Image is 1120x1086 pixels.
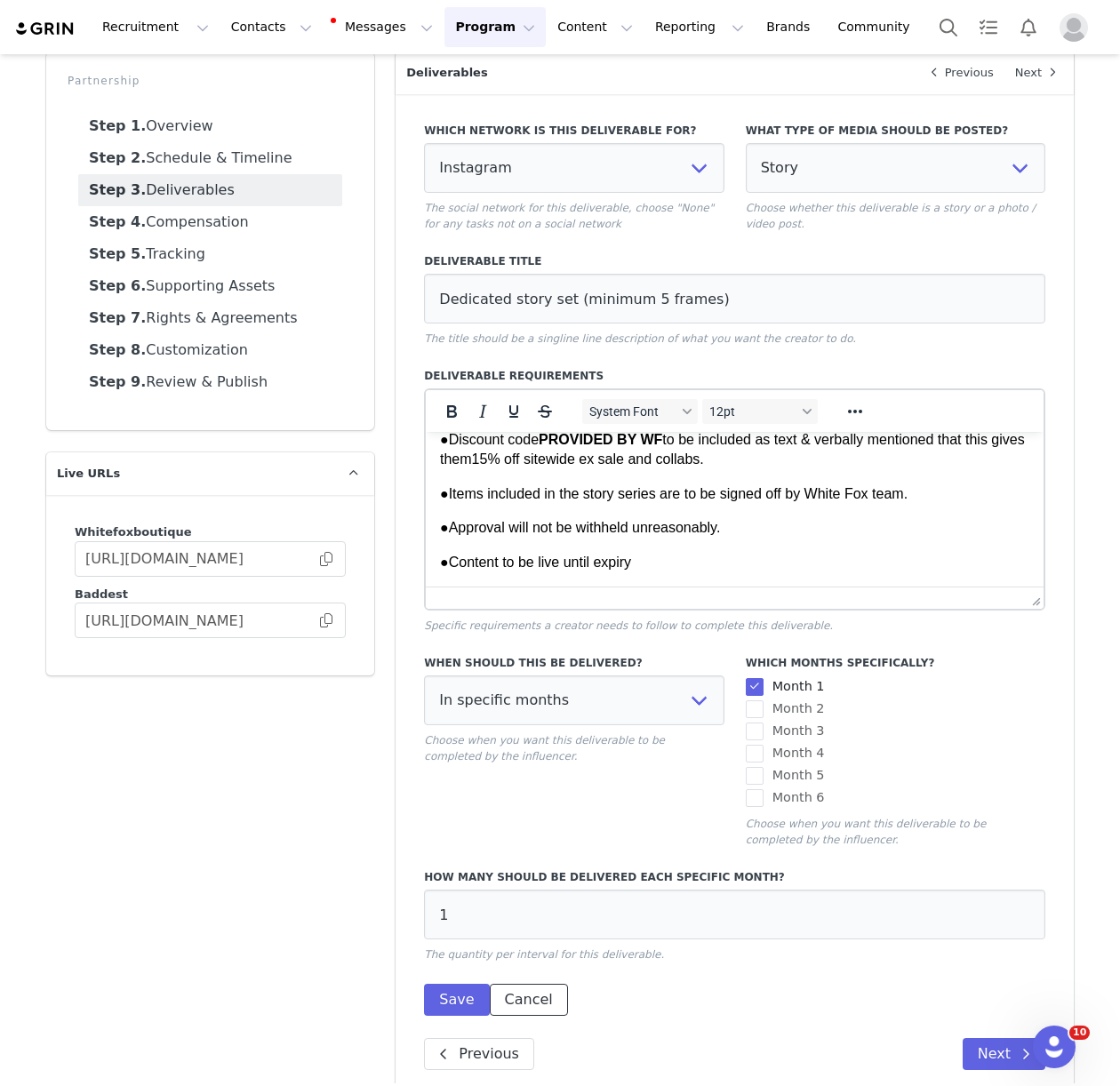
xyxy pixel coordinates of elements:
span: Live URLs [57,465,120,483]
p: Specific requirements a creator needs to follow to complete this deliverable. [424,618,1045,634]
span: Month 2 [764,700,825,717]
label: Deliverable Requirements [424,368,1045,384]
button: Bold [436,399,467,424]
strong: Step 5. [89,245,146,262]
button: Program [444,7,546,47]
button: Profile [1049,13,1106,42]
p: Choose whether this deliverable is a story or a photo / video post. [746,200,1045,232]
button: Messages [324,7,444,47]
span: Month 1 [764,678,825,695]
button: Contacts [220,7,323,47]
strong: Step 7. [89,309,146,326]
span: Baddest [75,587,128,601]
p: Choose when you want this deliverable to be completed by the influencer. [424,732,724,764]
strong: Step 8. [89,341,146,358]
button: Strikethrough [530,399,560,424]
button: Previous [424,1038,534,1070]
span: 10 [1069,1026,1090,1040]
button: Fonts [582,399,698,424]
button: Next [963,1038,1045,1070]
p: ● Items included in the story series are to be signed off by White Fox team. [14,52,604,72]
label: Which network is this deliverable for? [424,123,724,139]
p: The title should be a singline line description of what you want the creator to do. [424,331,1045,347]
strong: Step 3. [89,181,146,198]
button: Reveal or hide additional toolbar items [840,399,870,424]
button: Font sizes [702,399,818,424]
span: Month 6 [764,789,825,806]
a: Previous [913,52,1004,94]
strong: Step 6. [89,277,146,294]
div: Press the Up and Down arrow keys to resize the editor. [1025,587,1044,609]
label: Which months specifically? [746,655,1045,671]
span: Month 3 [764,723,825,739]
a: Community [828,7,929,47]
span: Whitefoxboutique [75,525,192,539]
a: Brands [756,7,826,47]
a: Customization [78,334,342,366]
button: Notifications [1009,7,1048,47]
img: grin logo [14,20,76,37]
span: 12pt [709,404,796,419]
a: Tasks [969,7,1008,47]
a: Overview [78,110,342,142]
p: ● Content to be live until expiry [14,121,604,140]
strong: Step 4. [89,213,146,230]
button: Underline [499,399,529,424]
p: ● Approval will not be withheld unreasonably. [14,86,604,106]
button: Cancel [490,984,568,1016]
a: Tracking [78,238,342,270]
strong: Step 9. [89,373,146,390]
a: Next [1004,52,1074,94]
p: Choose when you want this deliverable to be completed by the influencer. [746,816,1045,848]
input: Ex: Instagram Photo showcasing... [424,274,1045,323]
button: Search [929,7,968,47]
span: System Font [589,404,676,419]
p: The social network for this deliverable, choose "None" for any tasks not on a social network [424,200,724,232]
span: Month 4 [764,745,825,762]
button: Reporting [644,7,755,47]
p: Deliverables [396,52,912,94]
a: Compensation [78,206,342,238]
label: Deliverable Title [424,253,1045,269]
label: How many should be delivered each specific month? [424,869,1045,885]
button: Italic [468,399,498,424]
img: placeholder-profile.jpg [1060,13,1088,42]
button: Recruitment [92,7,220,47]
a: Deliverables [78,174,342,206]
label: When should this be delivered? [424,655,724,671]
strong: Step 2. [89,149,146,166]
a: Supporting Assets [78,270,342,302]
iframe: Intercom live chat [1033,1026,1076,1068]
p: Partnership [68,73,353,89]
label: What type of media should be posted? [746,123,1045,139]
a: Schedule & Timeline [78,142,342,174]
button: Content [547,7,644,47]
a: Review & Publish [78,366,342,398]
span: Month 5 [764,767,825,784]
button: Save [424,984,489,1016]
strong: Step 1. [89,117,146,134]
iframe: Rich Text Area [426,432,1044,587]
a: Rights & Agreements [78,302,342,334]
p: The quantity per interval for this deliverable. [424,946,1045,962]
